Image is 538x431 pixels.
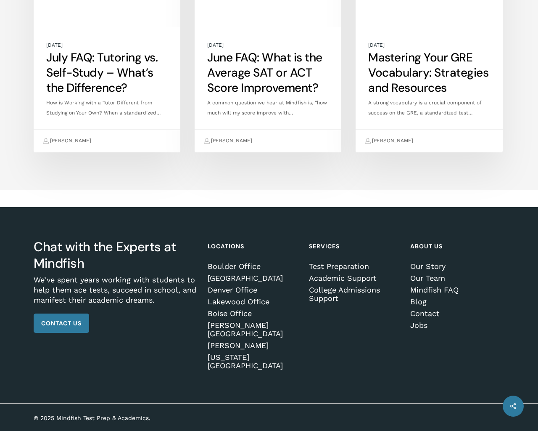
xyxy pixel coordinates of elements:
[34,275,198,314] p: We’ve spent years working with students to help them ace tests, succeed in school, and manifest t...
[410,262,502,271] a: Our Story
[309,286,401,303] a: College Admissions Support
[203,134,252,148] a: [PERSON_NAME]
[208,286,299,294] a: Denver Office
[208,321,299,338] a: [PERSON_NAME][GEOGRAPHIC_DATA]
[410,298,502,306] a: Blog
[208,274,299,282] a: [GEOGRAPHIC_DATA]
[410,274,502,282] a: Our Team
[309,262,401,271] a: Test Preparation
[309,274,401,282] a: Academic Support
[410,239,502,254] h4: About Us
[208,309,299,318] a: Boise Office
[42,134,91,148] a: [PERSON_NAME]
[410,286,502,294] a: Mindfish FAQ
[410,309,502,318] a: Contact
[41,319,82,327] span: Contact Us
[208,239,299,254] h4: Locations
[309,239,401,254] h4: Services
[34,239,198,271] h3: Chat with the Experts at Mindfish
[34,314,89,333] a: Contact Us
[208,353,299,370] a: [US_STATE][GEOGRAPHIC_DATA]
[364,134,413,148] a: [PERSON_NAME]
[208,341,299,350] a: [PERSON_NAME]
[410,321,502,330] a: Jobs
[208,298,299,306] a: Lakewood Office
[208,262,299,271] a: Boulder Office
[34,413,224,423] p: © 2025 Mindfish Test Prep & Academics.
